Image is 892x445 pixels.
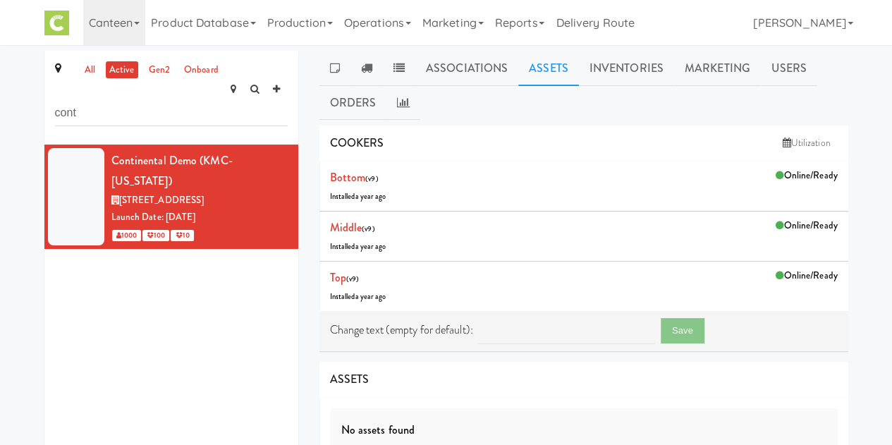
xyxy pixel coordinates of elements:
span: 100 [142,230,169,241]
div: Online/Ready [776,167,837,185]
span: (v9) [346,274,359,284]
span: ASSETS [330,371,369,387]
a: Users [761,51,818,86]
img: Micromart [44,11,69,35]
div: Launch Date: [DATE] [111,209,288,226]
div: Online/Ready [776,267,837,285]
a: Associations [415,51,518,86]
button: Save [661,318,704,343]
a: active [106,61,138,79]
span: a year ago [355,241,386,252]
a: Utilization [775,133,837,154]
span: 1000 [112,230,142,241]
input: Search site [55,100,288,126]
a: gen2 [145,61,173,79]
span: Installed [330,191,386,202]
label: Change text (empty for default): [330,319,473,341]
span: a year ago [355,191,386,202]
span: 10 [171,230,193,241]
div: Online/Ready [776,217,837,235]
span: (v9) [365,173,378,184]
a: Orders [319,85,387,121]
span: [STREET_ADDRESS] [119,193,204,207]
div: Continental Demo (KMC-[US_STATE]) [111,150,288,192]
a: Marketing [674,51,761,86]
span: Installed [330,291,386,302]
span: Installed [330,241,386,252]
span: (v9) [362,224,374,234]
span: a year ago [355,291,386,302]
a: Top [330,269,346,286]
a: Middle [330,219,362,236]
a: Bottom [330,169,366,185]
a: all [81,61,99,79]
a: onboard [181,61,222,79]
a: Inventories [579,51,674,86]
a: Assets [518,51,579,86]
li: Continental Demo (KMC-[US_STATE])[STREET_ADDRESS]Launch Date: [DATE] 1000 100 10 [44,145,298,250]
span: COOKERS [330,135,384,151]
